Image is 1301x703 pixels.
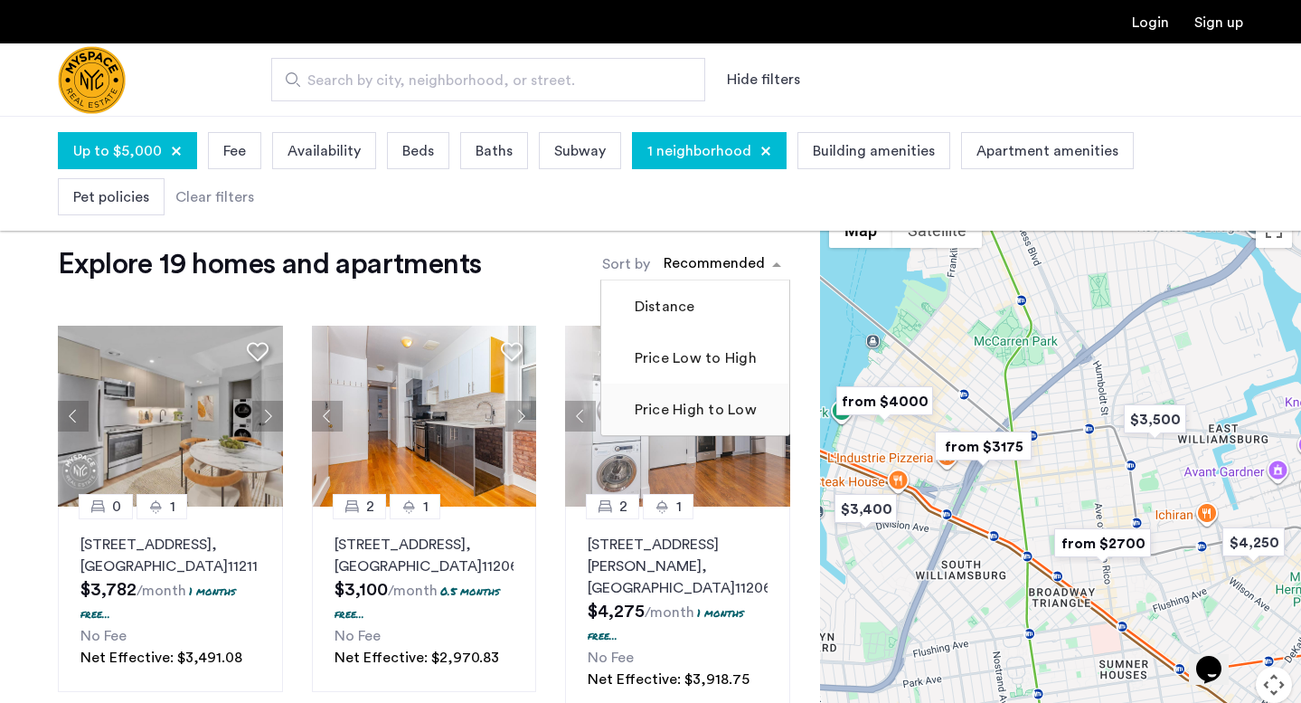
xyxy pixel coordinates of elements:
div: from $2700 [1047,523,1158,564]
a: Login [1132,15,1169,30]
img: logo [58,46,126,114]
h1: Explore 19 homes and apartments [58,246,481,282]
span: Up to $5,000 [73,140,162,162]
span: No Fee [335,629,381,643]
img: 1995_638575268748822459.jpeg [58,326,283,507]
span: 1 [423,496,429,518]
sub: /month [388,584,438,598]
iframe: chat widget [1189,631,1247,685]
label: Price Low to High [631,347,757,369]
span: Subway [554,140,606,162]
p: [STREET_ADDRESS] 11211 [80,534,260,577]
sub: /month [137,584,186,598]
span: Fee [223,140,246,162]
span: Net Effective: $2,970.83 [335,651,499,665]
span: $3,782 [80,581,137,599]
button: Previous apartment [58,401,89,432]
div: Clear filters [175,186,254,208]
div: $4,250 [1215,522,1292,563]
span: Beds [402,140,434,162]
span: Pet policies [73,186,149,208]
p: 0.5 months free... [335,584,500,622]
span: Net Effective: $3,918.75 [588,672,749,687]
span: Apartment amenities [976,140,1118,162]
button: Map camera controls [1256,667,1292,703]
div: from $3175 [928,426,1039,467]
button: Previous apartment [565,401,596,432]
a: 01[STREET_ADDRESS], [GEOGRAPHIC_DATA]112111 months free...No FeeNet Effective: $3,491.08 [58,507,283,692]
div: $3,400 [827,489,904,529]
label: Distance [631,296,695,318]
img: 22_638155283019298992.jpeg [312,326,537,507]
span: 2 [619,496,627,518]
p: [STREET_ADDRESS][PERSON_NAME] 11206 [588,534,768,599]
sub: /month [645,605,694,620]
button: Next apartment [505,401,536,432]
label: Sort by [602,253,650,275]
span: $3,100 [335,581,388,599]
span: Baths [476,140,513,162]
span: 1 [676,496,682,518]
span: Net Effective: $3,491.08 [80,651,242,665]
span: No Fee [80,629,127,643]
button: Show or hide filters [727,69,800,90]
a: Registration [1194,15,1243,30]
span: Search by city, neighborhood, or street. [307,70,655,91]
a: 21[STREET_ADDRESS], [GEOGRAPHIC_DATA]112060.5 months free...No FeeNet Effective: $2,970.83 [312,507,537,692]
div: $3,500 [1117,399,1193,440]
img: 1996_638221798011881986.jpeg [565,326,790,507]
div: Recommended [661,252,765,279]
input: Apartment Search [271,58,705,101]
ng-select: sort-apartment [655,248,790,280]
button: Previous apartment [312,401,343,432]
span: 1 [170,496,175,518]
a: Cazamio Logo [58,46,126,114]
ng-dropdown-panel: Options list [600,280,790,436]
p: [STREET_ADDRESS] 11206 [335,534,514,577]
span: Building amenities [813,140,935,162]
div: from $4000 [829,381,940,422]
span: 0 [112,496,121,518]
span: No Fee [588,651,634,665]
button: Next apartment [252,401,283,432]
span: 1 neighborhood [647,140,751,162]
span: $4,275 [588,603,645,621]
span: Availability [288,140,361,162]
span: 2 [366,496,374,518]
label: Price High to Low [631,399,757,421]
